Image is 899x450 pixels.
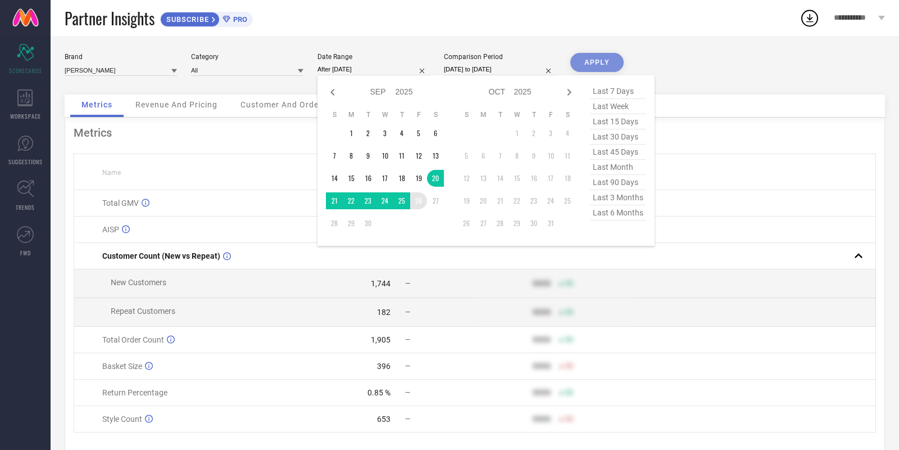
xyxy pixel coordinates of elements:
td: Sun Sep 14 2025 [326,170,343,187]
div: 9999 [533,279,551,288]
td: Mon Oct 06 2025 [475,147,492,164]
div: 1,905 [371,335,391,344]
span: last 90 days [590,175,646,190]
td: Sat Oct 11 2025 [559,147,576,164]
td: Tue Sep 16 2025 [360,170,376,187]
span: PRO [230,15,247,24]
input: Select date range [317,64,430,75]
span: Metrics [81,100,112,109]
input: Select comparison period [444,64,556,75]
th: Monday [343,110,360,119]
span: last 30 days [590,129,646,145]
span: 50 [565,280,573,287]
div: 9999 [533,362,551,371]
td: Mon Oct 27 2025 [475,215,492,232]
td: Fri Sep 12 2025 [410,147,427,164]
span: Customer And Orders [240,100,326,109]
span: 50 [565,415,573,423]
td: Tue Sep 02 2025 [360,125,376,142]
span: — [405,308,410,316]
th: Sunday [458,110,475,119]
th: Tuesday [360,110,376,119]
td: Tue Sep 30 2025 [360,215,376,232]
span: Total Order Count [102,335,164,344]
td: Wed Oct 08 2025 [508,147,525,164]
span: SUGGESTIONS [8,157,43,166]
div: 653 [377,415,391,424]
th: Saturday [427,110,444,119]
span: — [405,336,410,344]
th: Wednesday [508,110,525,119]
td: Sun Sep 21 2025 [326,192,343,209]
td: Thu Sep 25 2025 [393,192,410,209]
span: Return Percentage [102,388,167,397]
div: Metrics [74,126,876,139]
td: Mon Sep 15 2025 [343,170,360,187]
td: Sun Sep 28 2025 [326,215,343,232]
span: 50 [565,389,573,397]
td: Tue Oct 21 2025 [492,192,508,209]
td: Sat Oct 25 2025 [559,192,576,209]
div: Comparison Period [444,53,556,61]
div: Category [191,53,303,61]
td: Sat Sep 06 2025 [427,125,444,142]
td: Mon Oct 13 2025 [475,170,492,187]
div: Brand [65,53,177,61]
span: — [405,280,410,287]
td: Wed Oct 01 2025 [508,125,525,142]
span: — [405,362,410,370]
td: Thu Oct 16 2025 [525,170,542,187]
td: Sun Sep 07 2025 [326,147,343,164]
div: 9999 [533,308,551,317]
td: Tue Sep 09 2025 [360,147,376,164]
td: Wed Sep 17 2025 [376,170,393,187]
td: Sun Oct 19 2025 [458,192,475,209]
td: Wed Sep 03 2025 [376,125,393,142]
td: Tue Oct 14 2025 [492,170,508,187]
span: last week [590,99,646,114]
div: Next month [562,85,576,99]
span: Repeat Customers [111,307,175,316]
div: 1,744 [371,279,391,288]
td: Mon Sep 29 2025 [343,215,360,232]
th: Thursday [393,110,410,119]
span: Style Count [102,415,142,424]
span: 50 [565,308,573,316]
td: Tue Oct 07 2025 [492,147,508,164]
a: SUBSCRIBEPRO [160,9,253,27]
div: 182 [377,308,391,317]
th: Saturday [559,110,576,119]
div: Open download list [800,8,820,28]
span: last month [590,160,646,175]
td: Thu Oct 09 2025 [525,147,542,164]
span: WORKSPACE [10,112,41,120]
th: Friday [542,110,559,119]
span: FWD [20,249,31,257]
th: Tuesday [492,110,508,119]
div: 9999 [533,415,551,424]
td: Thu Sep 11 2025 [393,147,410,164]
span: Name [102,169,121,177]
td: Fri Sep 19 2025 [410,170,427,187]
td: Wed Sep 24 2025 [376,192,393,209]
span: 50 [565,362,573,370]
span: — [405,415,410,423]
td: Thu Sep 04 2025 [393,125,410,142]
span: Revenue And Pricing [135,100,217,109]
span: last 45 days [590,145,646,160]
span: New Customers [111,278,166,287]
span: 50 [565,336,573,344]
div: 0.85 % [367,388,391,397]
span: last 6 months [590,205,646,220]
td: Sat Oct 18 2025 [559,170,576,187]
td: Sun Oct 12 2025 [458,170,475,187]
td: Wed Oct 15 2025 [508,170,525,187]
div: Date Range [317,53,430,61]
td: Sat Oct 04 2025 [559,125,576,142]
span: Total GMV [102,199,139,208]
td: Wed Oct 29 2025 [508,215,525,232]
span: last 3 months [590,190,646,205]
td: Sat Sep 13 2025 [427,147,444,164]
th: Wednesday [376,110,393,119]
td: Fri Sep 05 2025 [410,125,427,142]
